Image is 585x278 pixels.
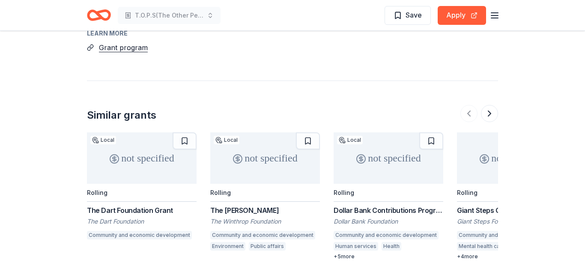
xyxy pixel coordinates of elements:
div: Learn more [87,28,498,39]
div: Dollar Bank Contributions Program Grant [334,205,443,215]
div: Local [337,136,363,144]
div: Health [382,242,401,251]
div: Giant Steps Foundation [457,217,567,226]
div: The Winthrop Foundation [210,217,320,226]
div: not specified [210,132,320,184]
button: Save [385,6,431,25]
div: not specified [457,132,567,184]
div: Human services [334,242,378,251]
div: not specified [87,132,197,184]
div: Rolling [334,189,354,196]
div: The [PERSON_NAME] [210,205,320,215]
div: Rolling [457,189,478,196]
button: Grant program [99,42,148,53]
div: Community and economic development [210,231,315,239]
button: Apply [438,6,486,25]
a: not specifiedLocalRollingThe Dart Foundation GrantThe Dart FoundationCommunity and economic devel... [87,132,197,242]
div: Community and economic development [457,231,562,239]
div: Similar grants [87,108,156,122]
div: Giant Steps Grant [457,205,567,215]
a: Home [87,5,111,25]
div: Community and economic development [334,231,439,239]
div: Rolling [87,189,107,196]
div: Local [214,136,239,144]
span: T.O.P.S(The Other Persons Shoes) [135,10,203,21]
a: not specifiedLocalRollingDollar Bank Contributions Program GrantDollar Bank FoundationCommunity a... [334,132,443,260]
a: not specifiedLocalRollingThe [PERSON_NAME]The Winthrop FoundationCommunity and economic developme... [210,132,320,253]
div: Dollar Bank Foundation [334,217,443,226]
div: Local [90,136,116,144]
div: The Dart Foundation Grant [87,205,197,215]
div: Community and economic development [87,231,192,239]
div: + 4 more [457,253,567,260]
div: Mental health care [457,242,507,251]
div: + 5 more [334,253,443,260]
div: not specified [334,132,443,184]
div: Environment [210,242,245,251]
div: The Dart Foundation [87,217,197,226]
div: Public affairs [249,242,286,251]
span: Save [406,9,422,21]
div: Rolling [210,189,231,196]
a: not specifiedRollingGiant Steps GrantGiant Steps FoundationCommunity and economic developmentMent... [457,132,567,260]
button: T.O.P.S(The Other Persons Shoes) [118,7,221,24]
